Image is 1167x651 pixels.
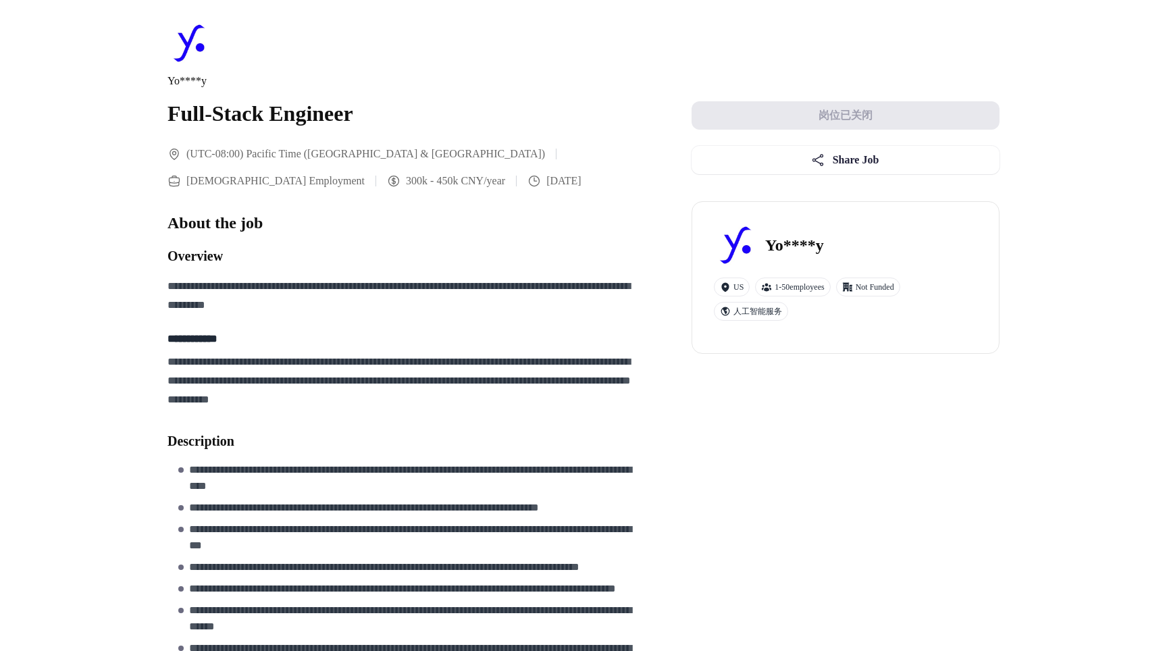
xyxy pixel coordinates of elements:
span: [DATE] [546,173,581,189]
img: Yo [714,224,757,267]
span: 300k - 450k CNY/year [406,173,505,189]
h2: Description [167,431,638,451]
h1: Full-Stack Engineer [167,97,638,130]
div: 人工智能服务 [714,302,788,321]
span: [DEMOGRAPHIC_DATA] Employment [186,173,365,189]
button: Share Job [692,146,1000,174]
h1: About the job [167,211,638,235]
img: Yo [167,22,211,65]
h2: Overview [167,246,638,266]
div: US [714,278,750,296]
span: (UTC-08:00) Pacific Time ([GEOGRAPHIC_DATA] & [GEOGRAPHIC_DATA]) [186,146,545,162]
span: Share Job [833,154,879,165]
div: Not Funded [836,278,900,296]
div: 1-50 employees [755,278,830,296]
